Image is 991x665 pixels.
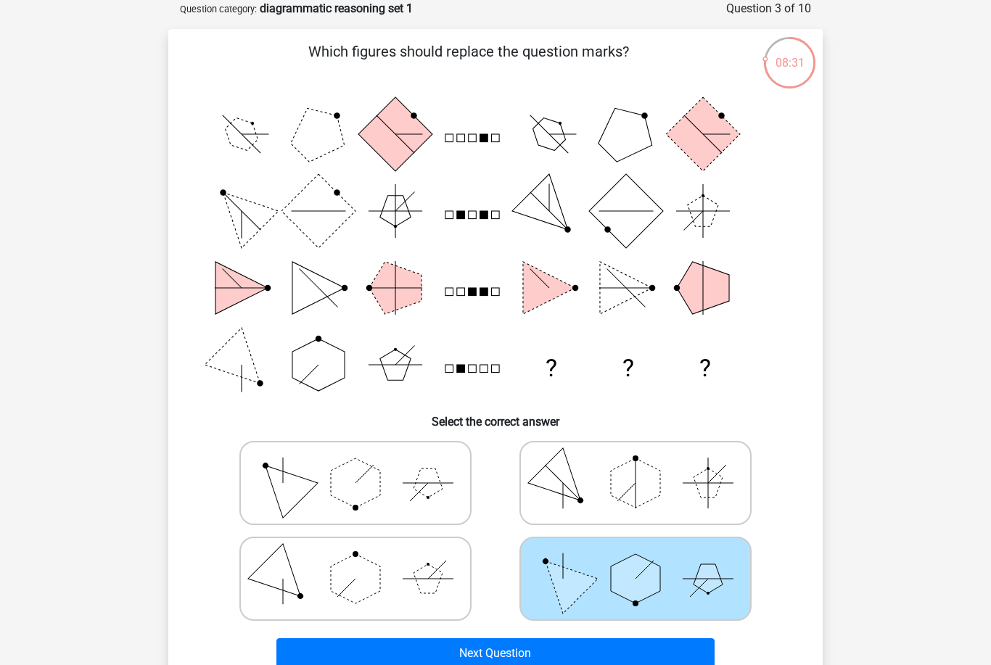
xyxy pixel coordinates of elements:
h6: Select the correct answer [192,403,799,429]
div: 08:31 [762,36,817,72]
strong: diagrammatic reasoning set 1 [260,1,413,15]
small: Question category: [180,4,257,15]
p: Which figures should replace the question marks? [192,41,745,84]
text: ? [546,354,557,382]
text: ? [622,354,634,382]
text: ? [699,354,711,382]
